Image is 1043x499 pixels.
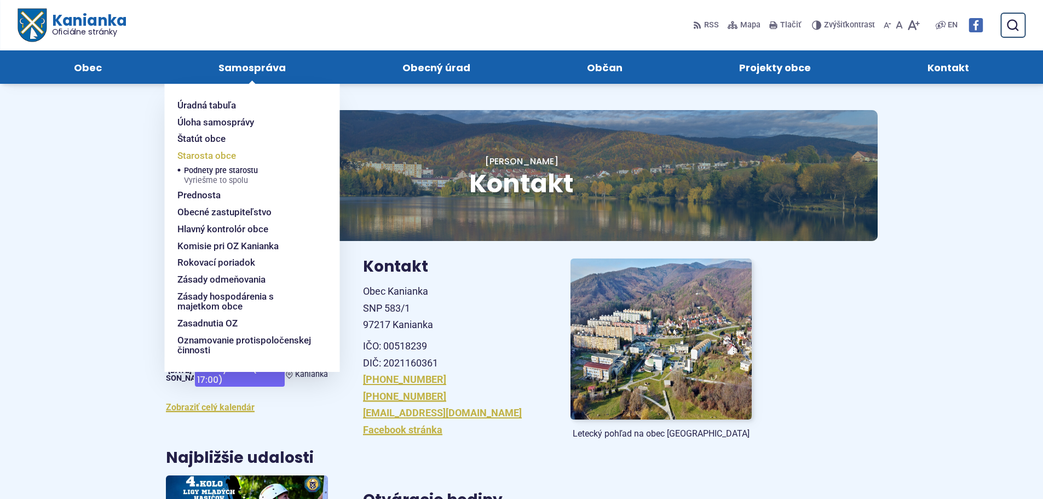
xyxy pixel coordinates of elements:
span: Projekty obce [739,50,811,84]
span: Oficiálne stránky [51,28,126,36]
a: Facebook stránka [363,424,442,435]
span: [PERSON_NAME] [149,374,210,383]
button: Zmenšiť veľkosť písma [881,14,894,37]
a: EN [946,19,960,32]
a: Zberný dvor (9:00 - 17:00) Kanianka [DATE] [PERSON_NAME] [166,358,328,391]
span: Kanianka [295,370,328,379]
a: Úradná tabuľa [177,97,313,114]
span: RSS [704,19,719,32]
img: Prejsť na domovskú stránku [18,9,46,42]
span: kontrast [824,21,875,30]
a: Obecný úrad [355,50,517,84]
a: Starosta obce [177,147,313,164]
h3: Kontakt [363,259,544,276]
a: Úloha samosprávy [177,114,313,131]
a: Podnety pre starostuVyriešme to spolu [184,164,313,187]
span: Mapa [740,19,760,32]
span: Zasadnutia OZ [177,315,238,332]
a: Hlavný kontrolór obce [177,221,313,238]
a: Prednosta [177,187,313,204]
a: Kontakt [880,50,1017,84]
span: Zásady odmeňovania [177,271,266,288]
a: Projekty obce [692,50,858,84]
span: Obecné zastupiteľstvo [177,204,272,221]
h3: Najbližšie udalosti [166,450,314,467]
p: IČO: 00518239 DIČ: 2021160361 [363,338,544,371]
a: Zobraziť celý kalendár [166,402,255,412]
a: [PHONE_NUMBER] [363,391,446,402]
a: Zasadnutia OZ [177,315,313,332]
span: Úloha samosprávy [177,114,254,131]
a: Štatút obce [177,130,313,147]
span: Kanianka [46,13,126,36]
figcaption: Letecký pohľad na obec [GEOGRAPHIC_DATA] [571,428,752,439]
button: Tlačiť [767,14,803,37]
span: Kontakt [469,166,574,201]
a: Zásady hospodárenia s majetkom obce [177,288,313,315]
a: Obecné zastupiteľstvo [177,204,313,221]
a: Obec [26,50,149,84]
button: Zväčšiť veľkosť písma [905,14,922,37]
span: Rokovací poriadok [177,254,255,271]
a: Mapa [725,14,763,37]
a: Rokovací poriadok [177,254,313,271]
a: Samospráva [171,50,333,84]
span: Starosta obce [177,147,236,164]
a: [PHONE_NUMBER] [363,374,446,385]
span: Zvýšiť [824,20,845,30]
span: Tlačiť [780,21,801,30]
a: RSS [693,14,721,37]
span: Kontakt [927,50,969,84]
span: Prednosta [177,187,221,204]
span: Samospráva [218,50,286,84]
span: Zberný dvor (9:00 - 17:00) [195,363,285,386]
a: Občan [540,50,670,84]
a: Logo Kanianka, prejsť na domovskú stránku. [18,9,126,42]
span: Štatút obce [177,130,226,147]
span: Úradná tabuľa [177,97,236,114]
a: Oznamovanie protispoločenskej činnosti [177,332,313,359]
span: Obec [74,50,102,84]
button: Zvýšiťkontrast [812,14,877,37]
span: EN [948,19,958,32]
span: Podnety pre starostu [184,164,258,187]
span: Vyriešme to spolu [184,176,258,185]
a: Zásady odmeňovania [177,271,313,288]
span: Hlavný kontrolór obce [177,221,268,238]
a: [EMAIL_ADDRESS][DOMAIN_NAME] [363,407,522,418]
span: Občan [587,50,623,84]
span: Obecný úrad [402,50,470,84]
span: Obec Kanianka SNP 583/1 97217 Kanianka [363,285,433,330]
button: Nastaviť pôvodnú veľkosť písma [894,14,905,37]
img: Prejsť na Facebook stránku [969,18,983,32]
a: [PERSON_NAME] [485,155,558,168]
span: Komisie pri OZ Kanianka [177,238,279,255]
a: Komisie pri OZ Kanianka [177,238,313,255]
